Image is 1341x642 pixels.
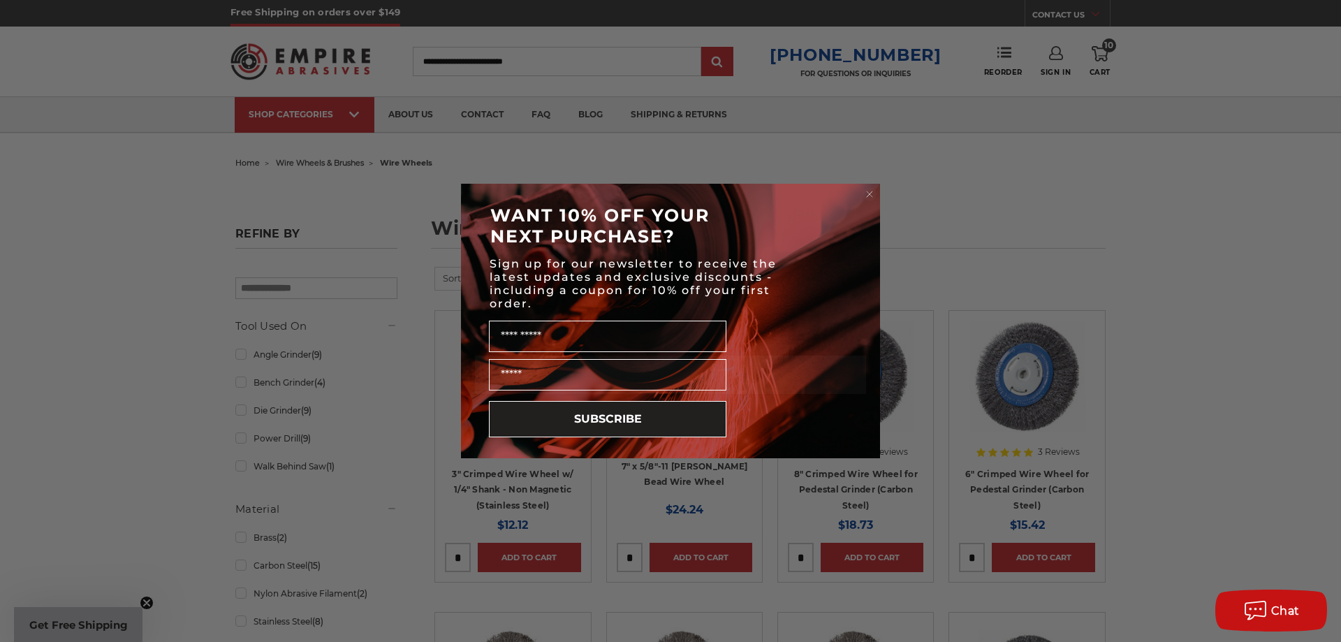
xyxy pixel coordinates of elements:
button: Chat [1215,590,1327,632]
button: SUBSCRIBE [489,401,726,437]
span: Chat [1271,604,1300,618]
span: Sign up for our newsletter to receive the latest updates and exclusive discounts - including a co... [490,257,777,310]
input: Email [489,359,726,391]
span: WANT 10% OFF YOUR NEXT PURCHASE? [490,205,710,247]
button: Close dialog [863,187,877,201]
